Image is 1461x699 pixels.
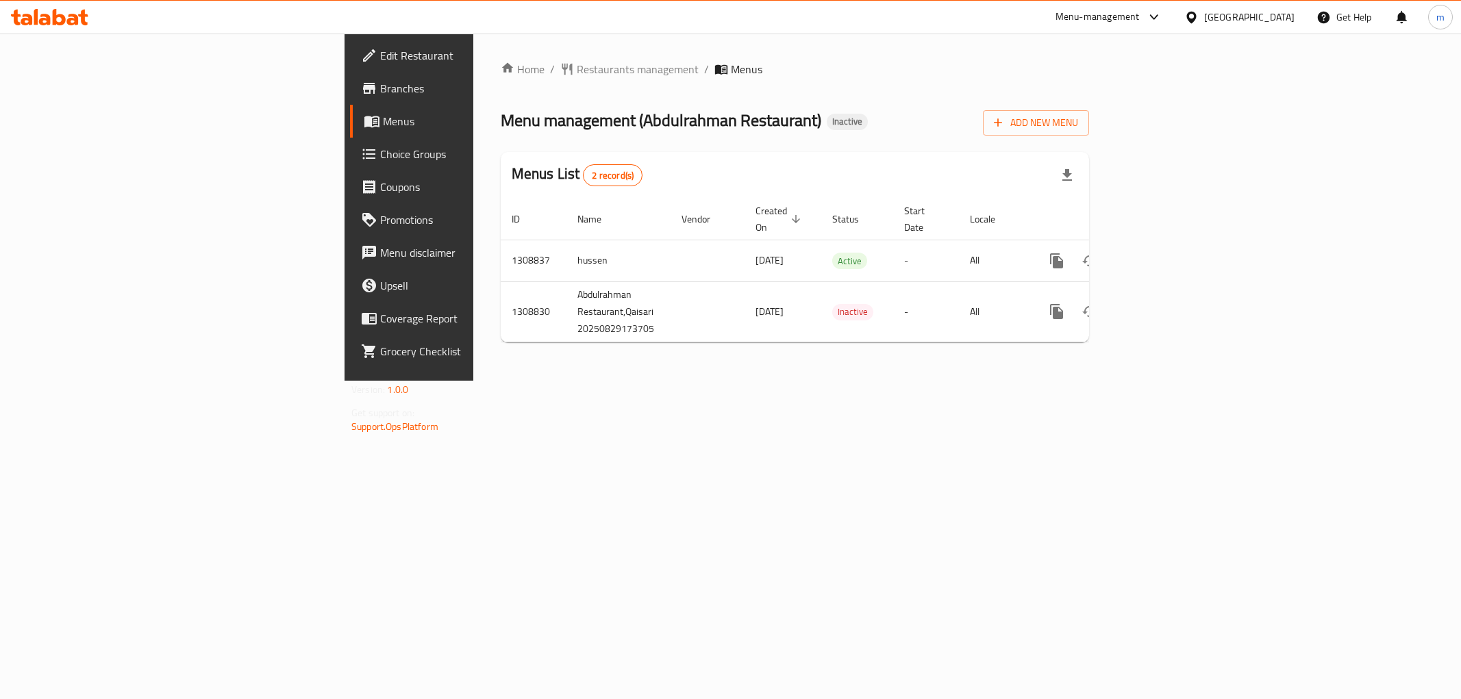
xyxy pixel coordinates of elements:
span: Name [577,211,619,227]
td: All [959,240,1029,281]
span: Created On [756,203,805,236]
span: Add New Menu [994,114,1078,131]
span: m [1436,10,1445,25]
div: Inactive [832,304,873,320]
a: Promotions [350,203,588,236]
div: Export file [1051,159,1084,192]
button: more [1040,295,1073,328]
button: more [1040,244,1073,277]
span: ID [512,211,538,227]
a: Branches [350,72,588,105]
button: Change Status [1073,295,1106,328]
span: 1.0.0 [387,381,408,398]
span: [DATE] [756,303,784,320]
span: Status [832,211,877,227]
td: Abdulrahman Restaurant,Qaisari 20250829173705 [566,281,671,342]
a: Upsell [350,269,588,302]
td: hussen [566,240,671,281]
table: enhanced table [501,199,1183,342]
span: Upsell [380,277,577,294]
span: Active [832,253,867,269]
span: [DATE] [756,251,784,269]
span: Coverage Report [380,310,577,327]
div: Inactive [827,114,868,130]
span: Menus [731,61,762,77]
span: Vendor [682,211,728,227]
span: Menu management ( Abdulrahman Restaurant ) [501,105,821,136]
div: Total records count [583,164,642,186]
span: Promotions [380,212,577,228]
div: Menu-management [1056,9,1140,25]
a: Choice Groups [350,138,588,170]
span: Menus [383,113,577,129]
button: Change Status [1073,244,1106,277]
td: - [893,281,959,342]
span: Menu disclaimer [380,244,577,261]
td: - [893,240,959,281]
button: Add New Menu [983,110,1089,136]
span: 2 record(s) [584,169,642,182]
span: Version: [351,381,385,398]
td: All [959,281,1029,342]
th: Actions [1029,199,1183,240]
span: Coupons [380,179,577,195]
span: Get support on: [351,404,414,422]
span: Restaurants management [577,61,699,77]
a: Support.OpsPlatform [351,418,438,435]
span: Start Date [904,203,942,236]
span: Branches [380,80,577,97]
a: Coupons [350,170,588,203]
a: Restaurants management [560,61,699,77]
a: Menu disclaimer [350,236,588,269]
span: Choice Groups [380,146,577,162]
span: Locale [970,211,1013,227]
a: Coverage Report [350,302,588,335]
span: Edit Restaurant [380,47,577,64]
span: Grocery Checklist [380,343,577,359]
a: Grocery Checklist [350,335,588,368]
a: Menus [350,105,588,138]
li: / [704,61,709,77]
span: Inactive [827,116,868,127]
div: [GEOGRAPHIC_DATA] [1204,10,1295,25]
nav: breadcrumb [501,61,1089,77]
span: Inactive [832,304,873,320]
h2: Menus List [512,164,642,186]
a: Edit Restaurant [350,39,588,72]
